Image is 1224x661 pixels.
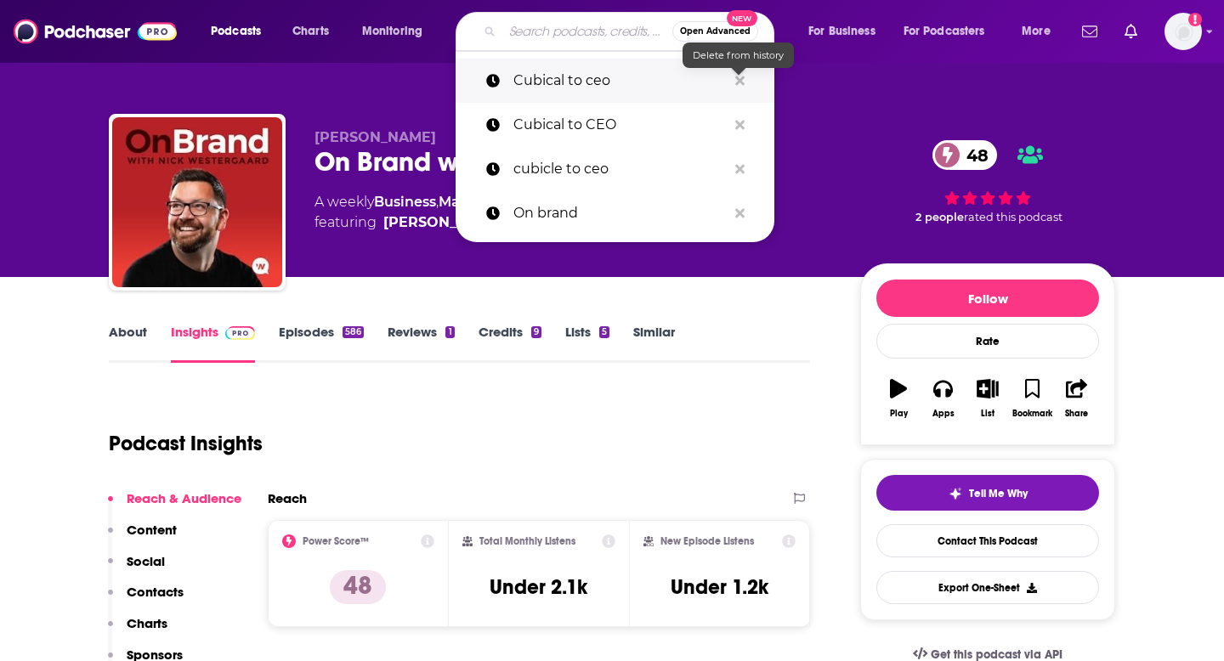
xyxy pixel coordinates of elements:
[343,326,364,338] div: 586
[1164,13,1202,50] img: User Profile
[279,324,364,363] a: Episodes586
[490,574,587,600] h3: Under 2.1k
[108,584,184,615] button: Contacts
[456,59,774,103] a: Cubical to ceo
[108,553,165,585] button: Social
[964,211,1062,223] span: rated this podcast
[374,194,436,210] a: Business
[109,324,147,363] a: About
[127,615,167,631] p: Charts
[1022,20,1051,43] span: More
[565,324,609,363] a: Lists5
[436,194,439,210] span: ,
[383,212,505,233] a: Nick Westergaard
[127,553,165,569] p: Social
[268,490,307,506] h2: Reach
[727,10,757,26] span: New
[876,571,1099,604] button: Export One-Sheet
[513,191,727,235] p: On brand
[1012,409,1052,419] div: Bookmark
[660,535,754,547] h2: New Episode Listens
[904,20,985,43] span: For Podcasters
[599,326,609,338] div: 5
[225,326,255,340] img: Podchaser Pro
[513,147,727,191] p: cubicle to ceo
[479,535,575,547] h2: Total Monthly Listens
[981,409,994,419] div: List
[456,191,774,235] a: On brand
[876,280,1099,317] button: Follow
[876,324,1099,359] div: Rate
[949,140,997,170] span: 48
[949,487,962,500] img: tell me why sparkle
[445,326,454,338] div: 1
[14,15,177,48] img: Podchaser - Follow, Share and Rate Podcasts
[314,129,436,145] span: [PERSON_NAME]
[876,524,1099,557] a: Contact This Podcast
[211,20,261,43] span: Podcasts
[281,18,339,45] a: Charts
[112,117,282,287] img: On Brand with Nick Westergaard
[350,18,445,45] button: open menu
[876,475,1099,511] button: tell me why sparkleTell Me Why
[314,212,688,233] span: featuring
[127,490,241,506] p: Reach & Audience
[303,535,369,547] h2: Power Score™
[860,129,1115,234] div: 48 2 peoplerated this podcast
[127,522,177,538] p: Content
[513,103,727,147] p: Cubical to CEO
[932,409,955,419] div: Apps
[502,18,672,45] input: Search podcasts, credits, & more...
[966,368,1010,429] button: List
[171,324,255,363] a: InsightsPodchaser Pro
[472,12,790,51] div: Search podcasts, credits, & more...
[439,194,512,210] a: Marketing
[362,20,422,43] span: Monitoring
[108,522,177,553] button: Content
[456,103,774,147] a: Cubical to CEO
[199,18,283,45] button: open menu
[671,574,768,600] h3: Under 1.2k
[330,570,386,604] p: 48
[969,487,1028,500] span: Tell Me Why
[1188,13,1202,26] svg: Add a profile image
[1010,368,1054,429] button: Bookmark
[680,27,751,36] span: Open Advanced
[1075,17,1104,46] a: Show notifications dropdown
[633,324,675,363] a: Similar
[915,211,964,223] span: 2 people
[683,42,794,68] div: Delete from history
[513,59,727,103] p: Cubical to ceo
[456,147,774,191] a: cubicle to ceo
[1118,17,1144,46] a: Show notifications dropdown
[796,18,897,45] button: open menu
[876,368,921,429] button: Play
[1164,13,1202,50] button: Show profile menu
[109,431,263,456] h1: Podcast Insights
[672,21,758,42] button: Open AdvancedNew
[1055,368,1099,429] button: Share
[479,324,541,363] a: Credits9
[108,615,167,647] button: Charts
[892,18,1010,45] button: open menu
[108,490,241,522] button: Reach & Audience
[127,584,184,600] p: Contacts
[1164,13,1202,50] span: Logged in as redsetterpr
[932,140,997,170] a: 48
[808,20,875,43] span: For Business
[388,324,454,363] a: Reviews1
[1010,18,1072,45] button: open menu
[921,368,965,429] button: Apps
[292,20,329,43] span: Charts
[890,409,908,419] div: Play
[1065,409,1088,419] div: Share
[531,326,541,338] div: 9
[314,192,688,233] div: A weekly podcast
